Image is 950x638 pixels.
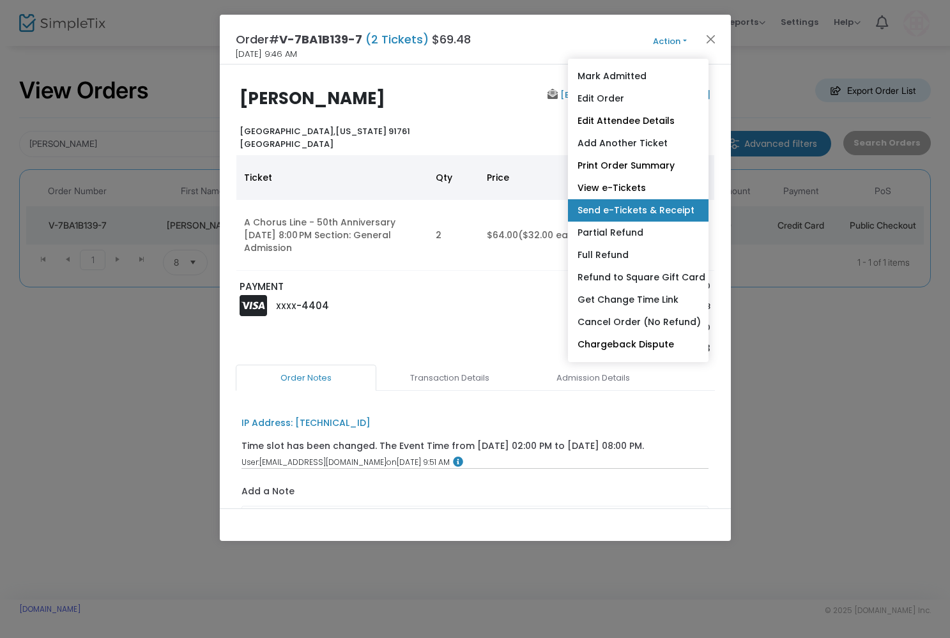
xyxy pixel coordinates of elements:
td: A Chorus Line - 50th Anniversary [DATE] 8:00 PM Section: General Admission [236,200,428,271]
button: Action [632,34,709,49]
th: Ticket [236,155,428,200]
b: [US_STATE] 91761 [GEOGRAPHIC_DATA] [240,125,410,150]
a: Transaction Details [379,365,520,391]
a: Print Order Summary [568,155,709,177]
td: $64.00 [479,200,601,271]
span: [DATE] 9:46 AM [236,48,297,61]
div: IP Address: [TECHNICAL_ID] [241,416,371,430]
div: Data table [236,155,714,271]
a: Full Refund [568,244,709,266]
a: Add Another Ticket [568,132,709,155]
a: Send e-Tickets & Receipt [568,199,709,222]
b: [PERSON_NAME] [240,87,385,110]
th: Qty [428,155,479,200]
span: User: [241,457,259,467]
button: Close [702,31,719,47]
a: Order Notes [236,365,376,391]
span: [GEOGRAPHIC_DATA], [240,125,335,137]
p: PAYMENT [240,280,469,294]
h4: Order# $69.48 [236,31,471,48]
span: XXXX [276,301,296,312]
a: [EMAIL_ADDRESS][DOMAIN_NAME] [558,89,710,101]
a: Admission Details [523,365,664,391]
p: Tax Total [542,321,650,334]
a: Chargeback Dispute [568,333,709,356]
div: [EMAIL_ADDRESS][DOMAIN_NAME] [DATE] 9:51 AM [241,457,709,468]
a: Edit Attendee Details [568,110,709,132]
a: Cancel Order (No Refund) [568,311,709,333]
span: -4404 [296,299,329,312]
span: ($32.00 each) [518,229,584,241]
div: Time slot has been changed. The Event Time from [DATE] 02:00 PM to [DATE] 08:00 PM. [241,439,644,453]
span: on [387,457,397,467]
a: Get Change Time Link [568,289,709,311]
a: Refund to Square Gift Card [568,266,709,289]
a: Mark Admitted [568,65,709,87]
a: Partial Refund [568,222,709,244]
td: 2 [428,200,479,271]
p: Order Total [542,342,650,356]
p: Sub total [542,280,650,292]
a: Edit Order [568,87,709,110]
th: Price [479,155,601,200]
a: View e-Tickets [568,177,709,199]
span: (2 Tickets) [362,31,432,47]
label: Add a Note [241,485,295,501]
p: Service Fee Total [542,300,650,313]
span: V-7BA1B139-7 [279,31,362,47]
